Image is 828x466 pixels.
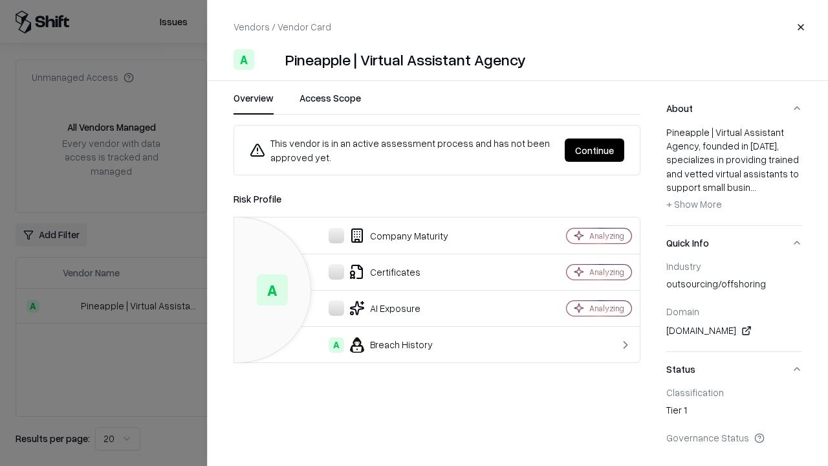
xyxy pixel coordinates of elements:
span: + Show More [666,198,722,210]
div: Domain [666,305,802,317]
div: Analyzing [589,230,624,241]
div: Industry [666,260,802,272]
div: Pineapple | Virtual Assistant Agency, founded in [DATE], specializes in providing trained and vet... [666,126,802,215]
div: Classification [666,386,802,398]
button: Status [666,352,802,386]
button: Quick Info [666,226,802,260]
div: Analyzing [589,303,624,314]
div: [DOMAIN_NAME] [666,323,802,338]
div: Pineapple | Virtual Assistant Agency [285,49,526,70]
div: Breach History [245,337,521,353]
div: This vendor is in an active assessment process and has not been approved yet. [250,136,554,164]
div: outsourcing/offshoring [666,277,802,295]
button: + Show More [666,194,722,215]
div: Tier 1 [666,403,802,421]
div: Governance Status [666,432,802,443]
div: A [234,49,254,70]
div: AI Exposure [245,300,521,316]
div: A [257,274,288,305]
span: ... [750,181,756,193]
div: Company Maturity [245,228,521,243]
div: Risk Profile [234,191,640,206]
button: Access Scope [300,91,361,115]
div: Analyzing [589,267,624,278]
div: Quick Info [666,260,802,351]
div: Certificates [245,264,521,280]
button: Continue [565,139,624,162]
button: Overview [234,91,274,115]
div: A [329,337,344,353]
div: About [666,126,802,225]
p: Vendors / Vendor Card [234,20,331,34]
button: About [666,91,802,126]
img: Pineapple | Virtual Assistant Agency [259,49,280,70]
